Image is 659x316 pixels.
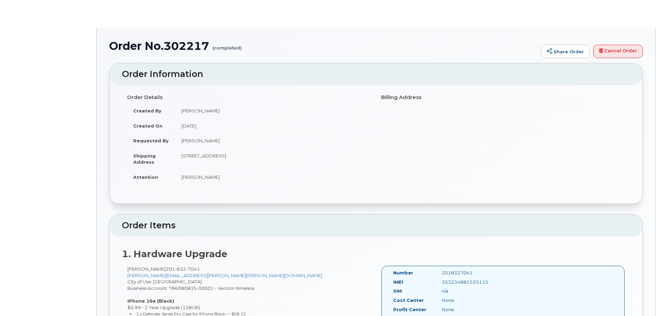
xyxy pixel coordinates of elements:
h1: Order No.302217 [109,40,537,52]
h2: Order Items [122,221,630,230]
small: (completed) [212,40,242,51]
td: [PERSON_NAME] [175,170,371,185]
strong: Created By [133,108,161,113]
h4: Order Details [127,95,371,100]
a: [PERSON_NAME][EMAIL_ADDRESS][PERSON_NAME][PERSON_NAME][DOMAIN_NAME] [127,273,322,278]
strong: Attention [133,174,158,180]
td: [DATE] [175,118,371,133]
strong: Requested By [133,138,169,143]
div: None [437,306,505,313]
td: [PERSON_NAME] [175,133,371,148]
span: 832 [175,266,186,272]
div: None [437,297,505,304]
label: Profit Center [393,306,426,313]
td: [STREET_ADDRESS] [175,148,371,170]
td: [PERSON_NAME] [175,103,371,118]
strong: Shipping Address [133,153,156,165]
h2: Order Information [122,69,630,79]
div: 353234881525115 [437,279,505,285]
strong: 1. Hardware Upgrade [122,248,227,260]
label: Number [393,270,413,276]
h4: Billing Address [381,95,625,100]
label: IMEI [393,279,403,285]
label: SIM [393,288,402,294]
span: 201 [166,266,200,272]
strong: iPhone 16e (Black) [127,298,174,304]
div: n/a [437,288,505,294]
a: Share Order [541,45,590,58]
a: Cancel Order [593,45,643,58]
label: Cost Center [393,297,424,304]
div: 2018327041 [437,270,505,276]
strong: Created On [133,123,163,129]
span: 7041 [186,266,200,272]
